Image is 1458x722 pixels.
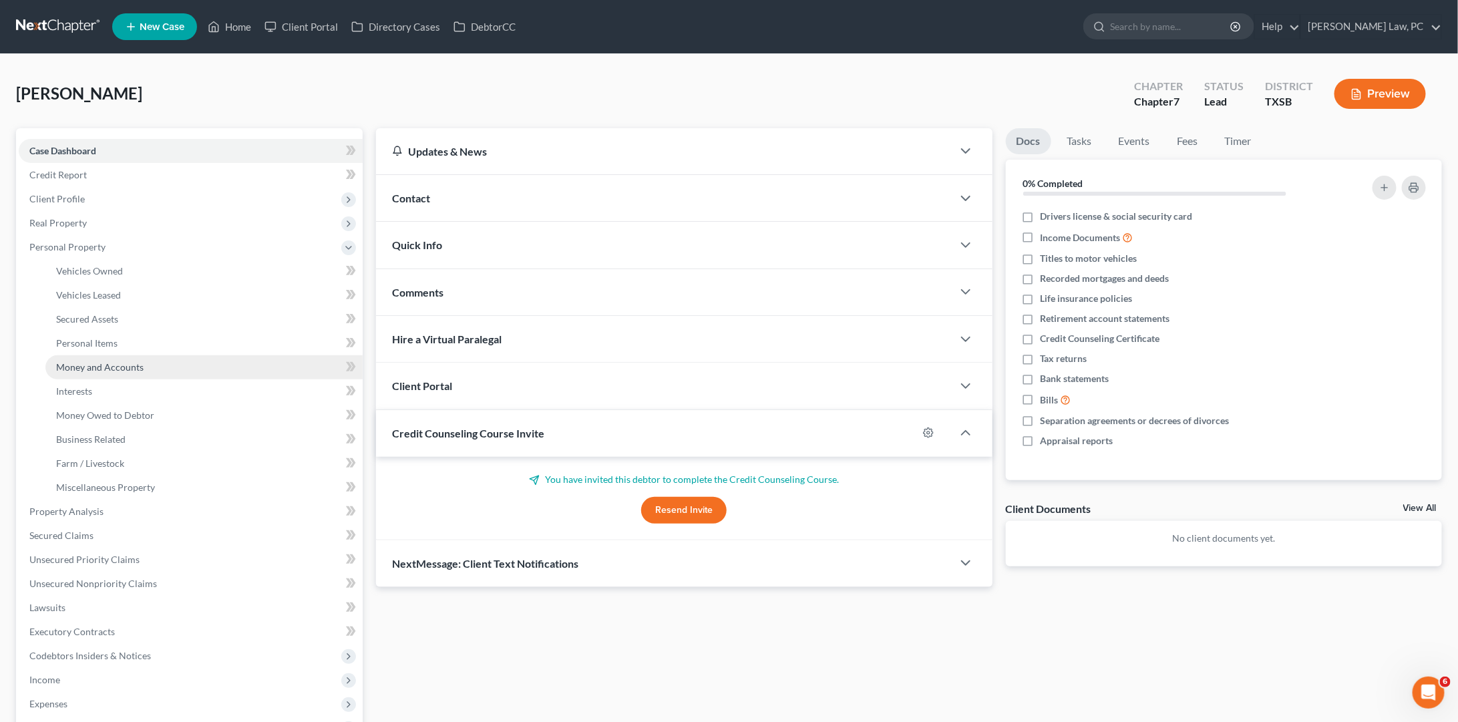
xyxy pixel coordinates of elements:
span: Farm / Livestock [56,458,124,469]
span: Secured Assets [56,313,118,325]
span: Vehicles Leased [56,289,121,301]
a: Case Dashboard [19,139,363,163]
span: Contact [392,192,430,204]
div: Lead [1204,94,1244,110]
div: District [1265,79,1313,94]
div: Chapter [1134,79,1183,94]
a: Directory Cases [345,15,447,39]
span: Client Profile [29,193,85,204]
span: Bills [1041,393,1059,407]
span: Recorded mortgages and deeds [1041,272,1169,285]
span: Codebtors Insiders & Notices [29,650,151,661]
span: Money Owed to Debtor [56,409,154,421]
div: TXSB [1265,94,1313,110]
span: Tax returns [1041,352,1087,365]
a: Timer [1214,128,1262,154]
span: Life insurance policies [1041,292,1133,305]
a: Business Related [45,427,363,452]
span: Credit Report [29,169,87,180]
a: Miscellaneous Property [45,476,363,500]
span: Secured Claims [29,530,94,541]
p: You have invited this debtor to complete the Credit Counseling Course. [392,473,976,486]
span: Unsecured Priority Claims [29,554,140,565]
span: Titles to motor vehicles [1041,252,1137,265]
span: Real Property [29,217,87,228]
span: Property Analysis [29,506,104,517]
span: Retirement account statements [1041,312,1170,325]
a: Tasks [1057,128,1103,154]
span: Miscellaneous Property [56,482,155,493]
span: Vehicles Owned [56,265,123,277]
span: Case Dashboard [29,145,96,156]
span: Money and Accounts [56,361,144,373]
span: NextMessage: Client Text Notifications [392,557,578,570]
span: Income Documents [1041,231,1121,244]
span: 6 [1440,677,1451,687]
span: Income [29,674,60,685]
span: Drivers license & social security card [1041,210,1193,223]
span: Expenses [29,698,67,709]
a: View All [1403,504,1437,513]
span: Quick Info [392,238,442,251]
a: Fees [1166,128,1209,154]
div: Status [1204,79,1244,94]
span: Interests [56,385,92,397]
a: Home [201,15,258,39]
a: Money Owed to Debtor [45,403,363,427]
button: Preview [1334,79,1426,109]
a: Help [1255,15,1300,39]
a: Unsecured Priority Claims [19,548,363,572]
button: Resend Invite [641,497,727,524]
span: Hire a Virtual Paralegal [392,333,502,345]
strong: 0% Completed [1023,178,1083,189]
p: No client documents yet. [1017,532,1431,545]
span: [PERSON_NAME] [16,83,142,103]
a: Events [1108,128,1161,154]
a: Personal Items [45,331,363,355]
a: Vehicles Leased [45,283,363,307]
a: Secured Assets [45,307,363,331]
a: Farm / Livestock [45,452,363,476]
a: Executory Contracts [19,620,363,644]
span: Credit Counseling Course Invite [392,427,544,439]
div: Chapter [1134,94,1183,110]
a: Credit Report [19,163,363,187]
span: Credit Counseling Certificate [1041,332,1160,345]
span: Comments [392,286,443,299]
span: Personal Items [56,337,118,349]
a: Docs [1006,128,1051,154]
a: Unsecured Nonpriority Claims [19,572,363,596]
span: Business Related [56,433,126,445]
a: Property Analysis [19,500,363,524]
span: Separation agreements or decrees of divorces [1041,414,1230,427]
a: Interests [45,379,363,403]
a: Client Portal [258,15,345,39]
span: Appraisal reports [1041,434,1113,447]
span: Client Portal [392,379,452,392]
a: Money and Accounts [45,355,363,379]
span: 7 [1173,95,1179,108]
div: Client Documents [1006,502,1091,516]
span: Lawsuits [29,602,65,613]
span: New Case [140,22,184,32]
a: Vehicles Owned [45,259,363,283]
iframe: Intercom live chat [1413,677,1445,709]
span: Executory Contracts [29,626,115,637]
input: Search by name... [1110,14,1232,39]
a: DebtorCC [447,15,522,39]
span: Unsecured Nonpriority Claims [29,578,157,589]
a: [PERSON_NAME] Law, PC [1301,15,1441,39]
span: Bank statements [1041,372,1109,385]
a: Secured Claims [19,524,363,548]
span: Personal Property [29,241,106,252]
a: Lawsuits [19,596,363,620]
div: Updates & News [392,144,936,158]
